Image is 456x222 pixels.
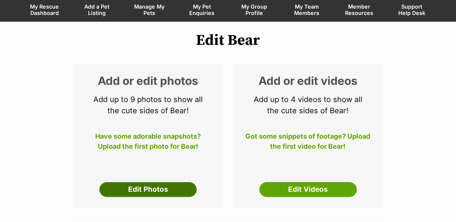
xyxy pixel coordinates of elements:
[245,131,371,156] p: Got some snippets of footage? Upload the first video for Bear!
[80,3,114,16] span: Add a Pet Listing
[342,3,376,16] span: Member Resources
[86,94,211,116] p: Add up to 9 photos to show all the cute sides of Bear!
[238,3,271,16] span: My Group Profile
[245,94,371,116] p: Add up to 4 videos to show all the cute sides of Bear!
[133,3,166,16] span: Manage My Pets
[99,182,197,197] a: Edit Photos
[245,75,371,86] h2: Add or edit videos
[28,3,61,16] span: My Rescue Dashboard
[185,3,219,16] span: My Pet Enquiries
[290,3,324,16] span: My Team Members
[86,131,211,156] p: Have some adorable snapshots? Upload the first photo for Bear!
[395,3,429,16] span: Support Help Desk
[86,75,211,86] h2: Add or edit photos
[259,182,357,197] a: Edit Videos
